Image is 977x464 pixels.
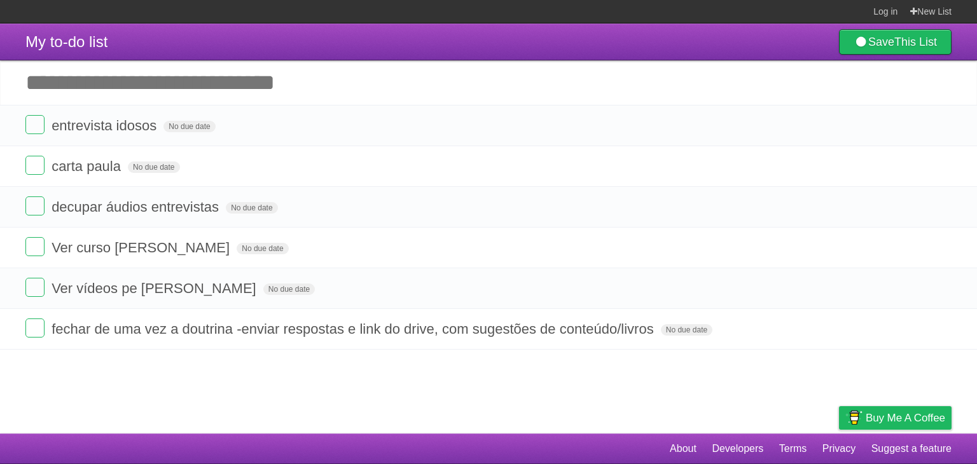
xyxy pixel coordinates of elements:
[894,36,937,48] b: This List
[871,437,952,461] a: Suggest a feature
[52,280,260,296] span: Ver vídeos pe [PERSON_NAME]
[52,321,657,337] span: fechar de uma vez a doutrina -enviar respostas e link do drive, com sugestões de conteúdo/livros
[712,437,763,461] a: Developers
[237,243,288,254] span: No due date
[839,29,952,55] a: SaveThis List
[25,318,45,338] label: Done
[822,437,856,461] a: Privacy
[25,237,45,256] label: Done
[128,161,179,173] span: No due date
[25,156,45,175] label: Done
[263,283,315,295] span: No due date
[839,406,952,430] a: Buy me a coffee
[779,437,807,461] a: Terms
[670,437,696,461] a: About
[52,199,222,215] span: decupar áudios entrevistas
[845,407,863,428] img: Buy me a coffee
[661,324,712,336] span: No due date
[163,121,215,132] span: No due date
[25,278,45,297] label: Done
[866,407,945,429] span: Buy me a coffee
[25,115,45,134] label: Done
[52,118,160,133] span: entrevista idosos
[25,196,45,215] label: Done
[226,202,277,214] span: No due date
[52,240,233,256] span: Ver curso [PERSON_NAME]
[52,158,124,174] span: carta paula
[25,33,107,50] span: My to-do list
